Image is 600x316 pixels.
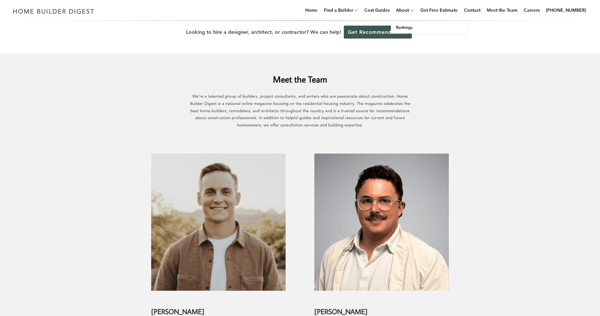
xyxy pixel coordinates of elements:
p: We’re a talented group of builders, project consultants, and writers who are passionate about con... [189,93,411,129]
a: Rankings [391,21,467,33]
h2: [PERSON_NAME] [151,300,286,316]
img: Home Builder Digest [10,5,97,17]
a: Get Recommendations [344,26,412,39]
h2: Meet the Team [142,64,458,86]
h2: [PERSON_NAME] [314,300,449,316]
